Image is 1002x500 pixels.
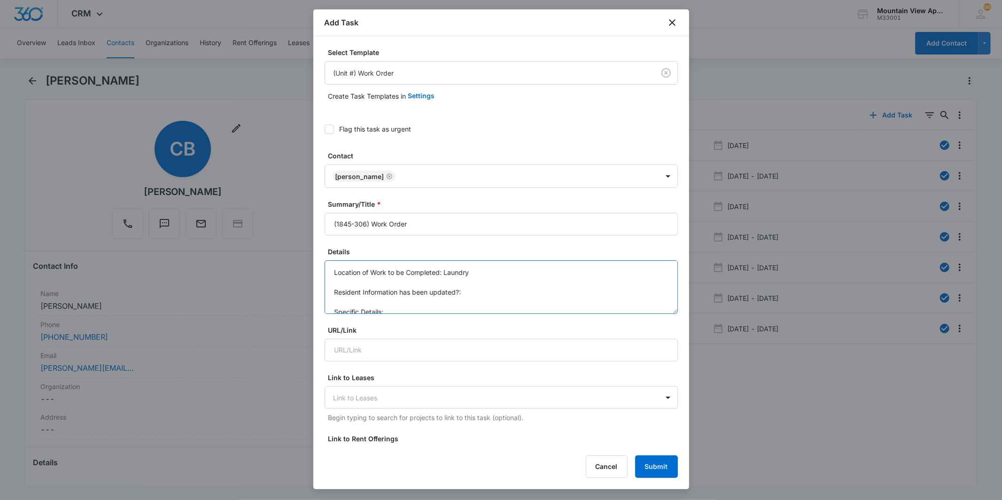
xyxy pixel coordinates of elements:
label: URL/Link [328,325,682,335]
textarea: Location of Work to be Completed: Laundry Resident Information has been updated?: Specific Details: [325,260,678,314]
button: Clear [659,65,674,80]
button: Submit [635,455,678,478]
label: Select Template [328,47,682,57]
label: Contact [328,151,682,161]
label: Summary/Title [328,199,682,209]
button: Cancel [586,455,628,478]
div: Remove Caitlyn Blankenbeckler [384,173,393,180]
input: URL/Link [325,339,678,361]
button: Settings [408,85,435,107]
button: close [667,17,678,28]
label: Details [328,247,682,257]
label: Link to Leases [328,373,682,383]
label: Link to Rent Offerings [328,434,682,444]
input: Summary/Title [325,213,678,235]
p: Begin typing to search for projects to link to this task (optional). [328,413,678,422]
h1: Add Task [325,17,359,28]
div: Flag this task as urgent [340,124,412,134]
p: Create Task Templates in [328,91,406,101]
div: [PERSON_NAME] [335,172,384,180]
